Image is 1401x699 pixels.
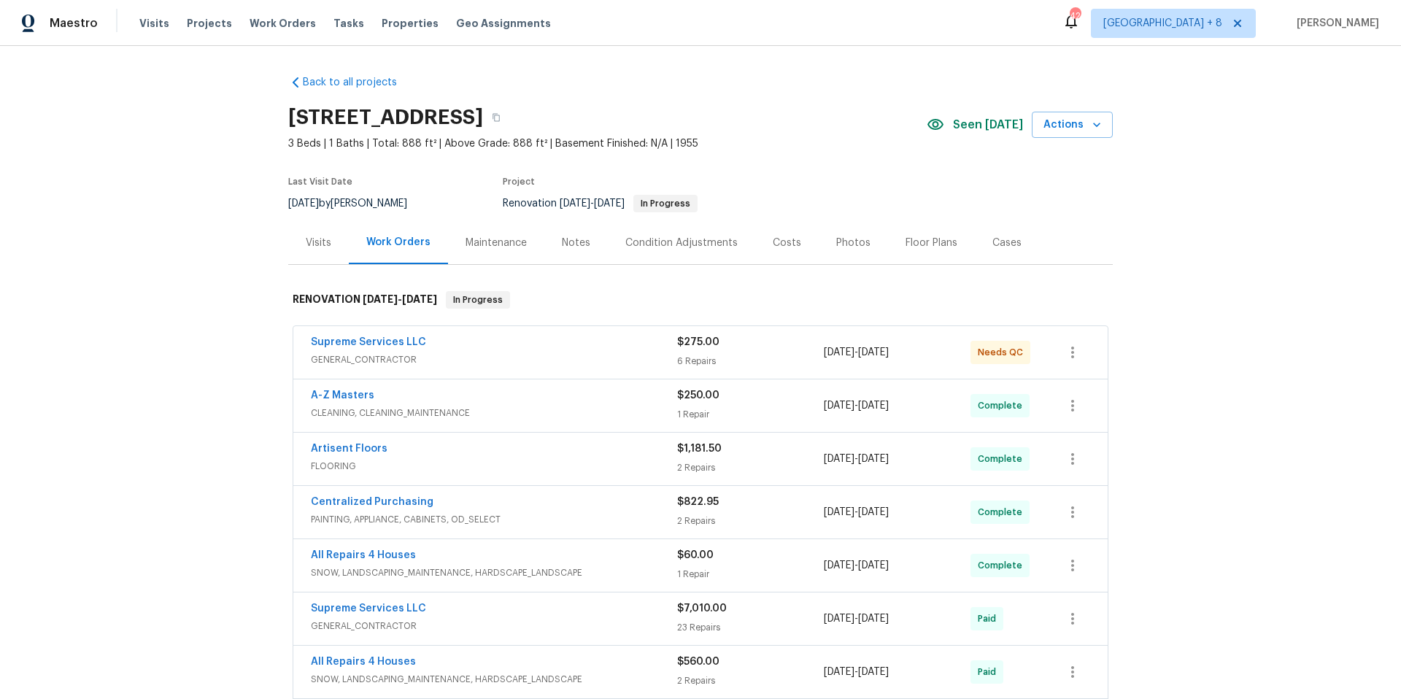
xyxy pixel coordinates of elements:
span: - [560,198,625,209]
a: All Repairs 4 Houses [311,657,416,667]
span: GENERAL_CONTRACTOR [311,619,677,633]
a: All Repairs 4 Houses [311,550,416,560]
div: Photos [836,236,871,250]
span: Properties [382,16,439,31]
div: 2 Repairs [677,673,824,688]
span: GENERAL_CONTRACTOR [311,352,677,367]
span: $822.95 [677,497,719,507]
div: Work Orders [366,235,431,250]
div: Visits [306,236,331,250]
span: Projects [187,16,232,31]
span: [DATE] [402,294,437,304]
span: - [824,345,889,360]
span: Complete [978,452,1028,466]
span: [DATE] [858,667,889,677]
span: - [363,294,437,304]
span: [DATE] [824,560,854,571]
a: Supreme Services LLC [311,337,426,347]
span: $560.00 [677,657,719,667]
span: In Progress [635,199,696,208]
span: SNOW, LANDSCAPING_MAINTENANCE, HARDSCAPE_LANDSCAPE [311,565,677,580]
span: [DATE] [594,198,625,209]
span: - [824,665,889,679]
span: $250.00 [677,390,719,401]
span: Project [503,177,535,186]
span: [DATE] [858,560,889,571]
span: [DATE] [824,507,854,517]
h6: RENOVATION [293,291,437,309]
span: [DATE] [858,507,889,517]
div: 42 [1070,9,1080,23]
span: - [824,611,889,626]
span: [PERSON_NAME] [1291,16,1379,31]
span: [DATE] [363,294,398,304]
div: Notes [562,236,590,250]
span: CLEANING, CLEANING_MAINTENANCE [311,406,677,420]
a: Centralized Purchasing [311,497,433,507]
div: 2 Repairs [677,514,824,528]
span: Work Orders [250,16,316,31]
button: Actions [1032,112,1113,139]
h2: [STREET_ADDRESS] [288,110,483,125]
div: 2 Repairs [677,460,824,475]
span: [DATE] [824,347,854,358]
div: 6 Repairs [677,354,824,368]
div: 1 Repair [677,567,824,582]
span: Complete [978,558,1028,573]
span: - [824,505,889,520]
span: SNOW, LANDSCAPING_MAINTENANCE, HARDSCAPE_LANDSCAPE [311,672,677,687]
span: In Progress [447,293,509,307]
a: Supreme Services LLC [311,603,426,614]
span: Tasks [333,18,364,28]
span: - [824,558,889,573]
span: [DATE] [858,614,889,624]
span: [DATE] [824,614,854,624]
span: [DATE] [824,401,854,411]
span: - [824,452,889,466]
span: [DATE] [824,667,854,677]
span: 3 Beds | 1 Baths | Total: 888 ft² | Above Grade: 888 ft² | Basement Finished: N/A | 1955 [288,136,927,151]
div: 23 Repairs [677,620,824,635]
span: [GEOGRAPHIC_DATA] + 8 [1103,16,1222,31]
span: $1,181.50 [677,444,722,454]
span: [DATE] [288,198,319,209]
div: Cases [992,236,1022,250]
span: $60.00 [677,550,714,560]
button: Copy Address [483,104,509,131]
span: [DATE] [858,454,889,464]
span: Last Visit Date [288,177,352,186]
span: FLOORING [311,459,677,474]
span: Complete [978,398,1028,413]
a: A-Z Masters [311,390,374,401]
div: Maintenance [466,236,527,250]
span: [DATE] [560,198,590,209]
span: Complete [978,505,1028,520]
div: Condition Adjustments [625,236,738,250]
span: Maestro [50,16,98,31]
span: $275.00 [677,337,719,347]
div: Costs [773,236,801,250]
span: Paid [978,611,1002,626]
span: [DATE] [858,347,889,358]
span: Geo Assignments [456,16,551,31]
span: [DATE] [824,454,854,464]
div: 1 Repair [677,407,824,422]
a: Back to all projects [288,75,428,90]
span: Paid [978,665,1002,679]
span: [DATE] [858,401,889,411]
span: PAINTING, APPLIANCE, CABINETS, OD_SELECT [311,512,677,527]
span: Renovation [503,198,698,209]
span: Actions [1043,116,1101,134]
div: RENOVATION [DATE]-[DATE]In Progress [288,277,1113,323]
span: $7,010.00 [677,603,727,614]
span: Seen [DATE] [953,117,1023,132]
span: Needs QC [978,345,1029,360]
a: Artisent Floors [311,444,387,454]
span: Visits [139,16,169,31]
div: Floor Plans [906,236,957,250]
span: - [824,398,889,413]
div: by [PERSON_NAME] [288,195,425,212]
